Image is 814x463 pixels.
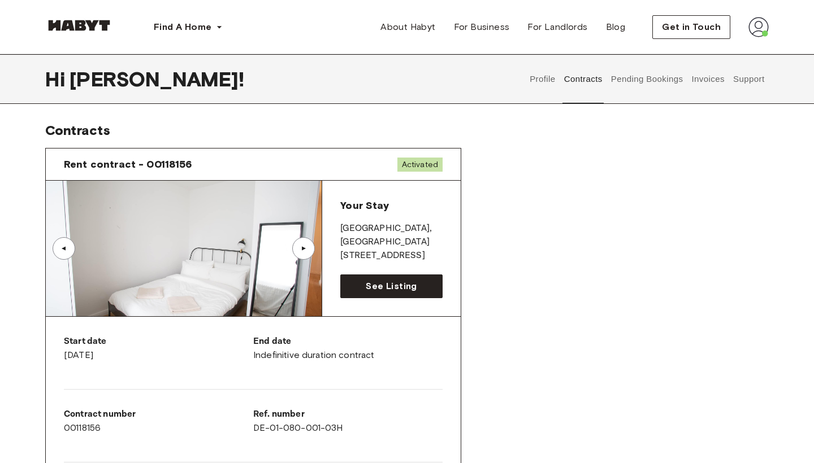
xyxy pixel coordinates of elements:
[64,335,253,362] div: [DATE]
[45,122,110,138] span: Contracts
[64,408,253,435] div: 00118156
[45,67,70,91] span: Hi
[518,16,596,38] a: For Landlords
[606,20,626,34] span: Blog
[45,20,113,31] img: Habyt
[64,408,253,421] p: Contract number
[340,249,443,263] p: [STREET_ADDRESS]
[253,408,443,421] p: Ref. number
[58,245,70,252] div: ▲
[662,20,721,34] span: Get in Touch
[527,20,587,34] span: For Landlords
[145,16,232,38] button: Find A Home
[609,54,685,104] button: Pending Bookings
[154,20,211,34] span: Find A Home
[70,67,244,91] span: [PERSON_NAME] !
[253,335,443,348] p: End date
[597,16,635,38] a: Blog
[371,16,444,38] a: About Habyt
[340,199,388,212] span: Your Stay
[690,54,726,104] button: Invoices
[454,20,510,34] span: For Business
[64,158,192,171] span: Rent contract - 00118156
[46,181,322,316] img: Image of the room
[298,245,309,252] div: ▲
[64,335,253,348] p: Start date
[397,158,443,172] span: Activated
[526,54,769,104] div: user profile tabs
[253,335,443,362] div: Indefinitive duration contract
[340,274,443,298] a: See Listing
[445,16,519,38] a: For Business
[748,17,769,37] img: avatar
[562,54,604,104] button: Contracts
[253,408,443,435] div: DE-01-080-001-03H
[380,20,435,34] span: About Habyt
[366,279,417,293] span: See Listing
[652,15,730,39] button: Get in Touch
[340,222,443,249] p: [GEOGRAPHIC_DATA] , [GEOGRAPHIC_DATA]
[529,54,557,104] button: Profile
[731,54,766,104] button: Support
